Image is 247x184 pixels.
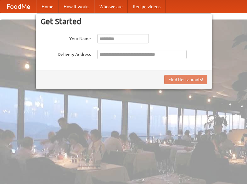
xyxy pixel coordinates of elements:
[41,50,91,58] label: Delivery Address
[36,0,59,13] a: Home
[0,0,36,13] a: FoodMe
[41,17,207,26] h3: Get Started
[128,0,166,13] a: Recipe videos
[164,75,207,84] button: Find Restaurants!
[94,0,128,13] a: Who we are
[41,34,91,42] label: Your Name
[59,0,94,13] a: How it works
